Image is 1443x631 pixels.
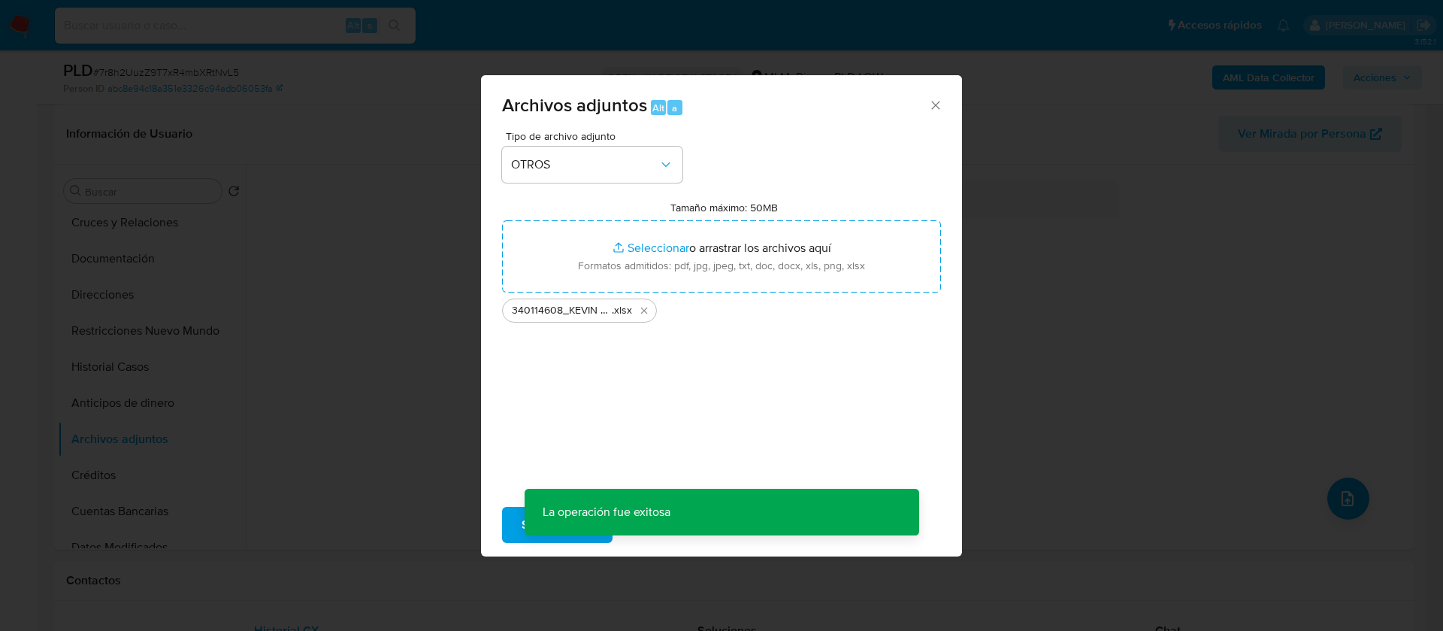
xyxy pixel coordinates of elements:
[511,157,658,172] span: OTROS
[502,147,682,183] button: OTROS
[522,508,593,542] span: Subir archivo
[928,98,942,111] button: Cerrar
[612,303,632,318] span: .xlsx
[506,131,686,141] span: Tipo de archivo adjunto
[670,201,778,214] label: Tamaño máximo: 50MB
[525,489,688,535] p: La operación fue exitosa
[502,507,613,543] button: Subir archivo
[512,303,612,318] span: 340114608_KEVIN BARUCH ENSASTIGUE [PERSON_NAME] _JULIO 2025
[672,101,677,115] span: a
[502,293,941,323] ul: Archivos seleccionados
[638,508,687,542] span: Cancelar
[502,92,647,118] span: Archivos adjuntos
[635,302,653,320] button: Eliminar 340114608_KEVIN BARUCH ENSASTIGUE VAZQUEZ _JULIO 2025.xlsx
[652,101,664,115] span: Alt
